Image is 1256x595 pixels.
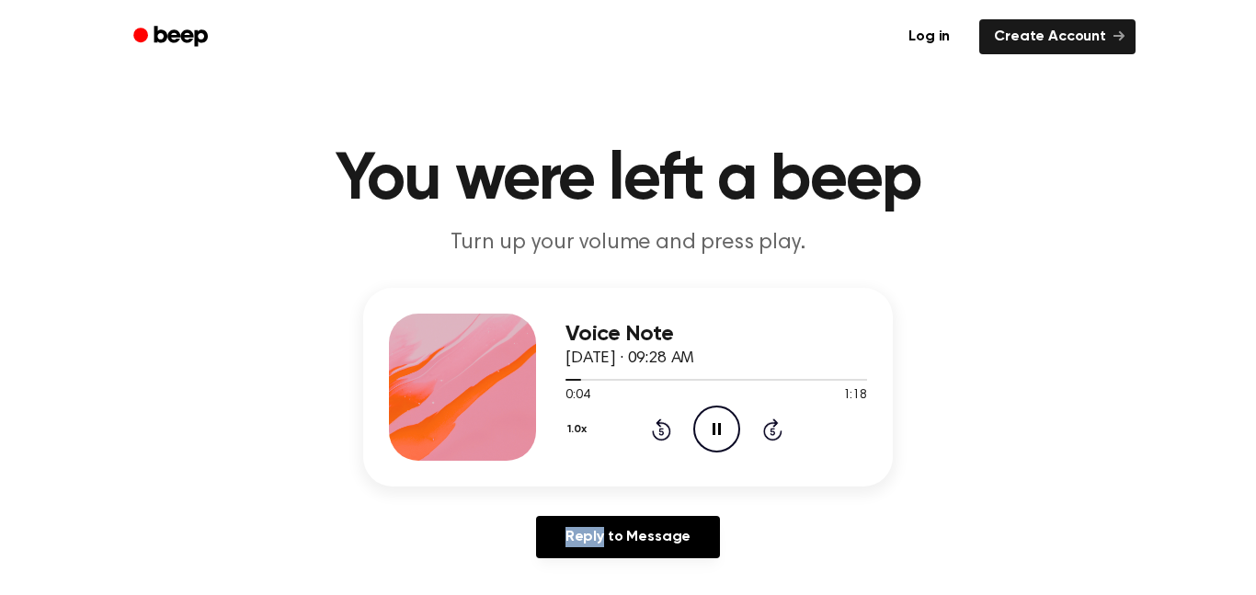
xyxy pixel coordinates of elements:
[275,228,981,258] p: Turn up your volume and press play.
[120,19,224,55] a: Beep
[979,19,1136,54] a: Create Account
[843,386,867,406] span: 1:18
[565,386,589,406] span: 0:04
[565,350,694,367] span: [DATE] · 09:28 AM
[565,322,867,347] h3: Voice Note
[536,516,720,558] a: Reply to Message
[565,414,593,445] button: 1.0x
[890,16,968,58] a: Log in
[157,147,1099,213] h1: You were left a beep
